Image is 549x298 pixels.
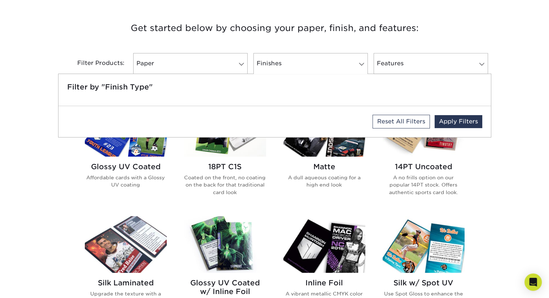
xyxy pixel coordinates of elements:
div: Open Intercom Messenger [524,273,542,291]
div: Filter Products: [58,53,130,74]
img: Silk Laminated Trading Cards [85,216,167,273]
a: Features [374,53,488,74]
a: Matte Trading Cards Matte A dull aqueous coating for a high end look [283,100,365,207]
h2: Glossy UV Coated [85,162,167,171]
a: Reset All Filters [372,115,430,128]
a: Finishes [253,53,368,74]
a: 18PT C1S Trading Cards 18PT C1S Coated on the front, no coating on the back for that traditional ... [184,100,266,207]
h3: Get started below by choosing your paper, finish, and features: [64,12,486,44]
p: A dull aqueous coating for a high end look [283,174,365,189]
h2: Silk Laminated [85,279,167,287]
img: Glossy UV Coated w/ Inline Foil Trading Cards [184,216,266,273]
a: Apply Filters [435,115,482,128]
h2: 14PT Uncoated [383,162,465,171]
h5: Filter by "Finish Type" [67,83,482,91]
h2: Silk w/ Spot UV [383,279,465,287]
p: Coated on the front, no coating on the back for that traditional card look [184,174,266,196]
a: 14PT Uncoated Trading Cards 14PT Uncoated A no frills option on our popular 14PT stock. Offers au... [383,100,465,207]
h2: Matte [283,162,365,171]
p: A no frills option on our popular 14PT stock. Offers authentic sports card look. [383,174,465,196]
h2: Inline Foil [283,279,365,287]
h2: Glossy UV Coated w/ Inline Foil [184,279,266,296]
h2: 18PT C1S [184,162,266,171]
img: Silk w/ Spot UV Trading Cards [383,216,465,273]
a: Paper [133,53,248,74]
a: Glossy UV Coated Trading Cards Glossy UV Coated Affordable cards with a Glossy UV coating [85,100,167,207]
img: Inline Foil Trading Cards [283,216,365,273]
p: Affordable cards with a Glossy UV coating [85,174,167,189]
